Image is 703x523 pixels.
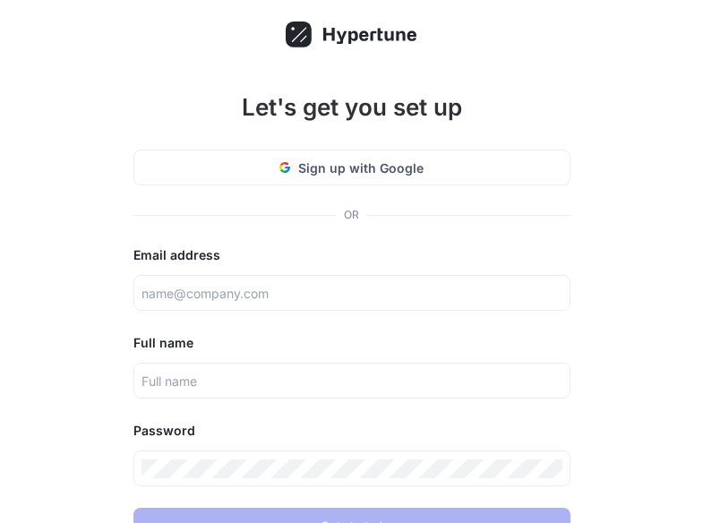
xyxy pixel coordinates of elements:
[344,207,359,223] div: OR
[298,159,424,177] span: Sign up with Google
[141,284,562,303] input: name@company.com
[141,372,562,390] input: Full name
[133,150,570,185] button: Sign up with Google
[133,90,570,124] h1: Let's get you set up
[133,332,570,354] div: Full name
[133,420,570,442] div: Password
[133,244,570,266] div: Email address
